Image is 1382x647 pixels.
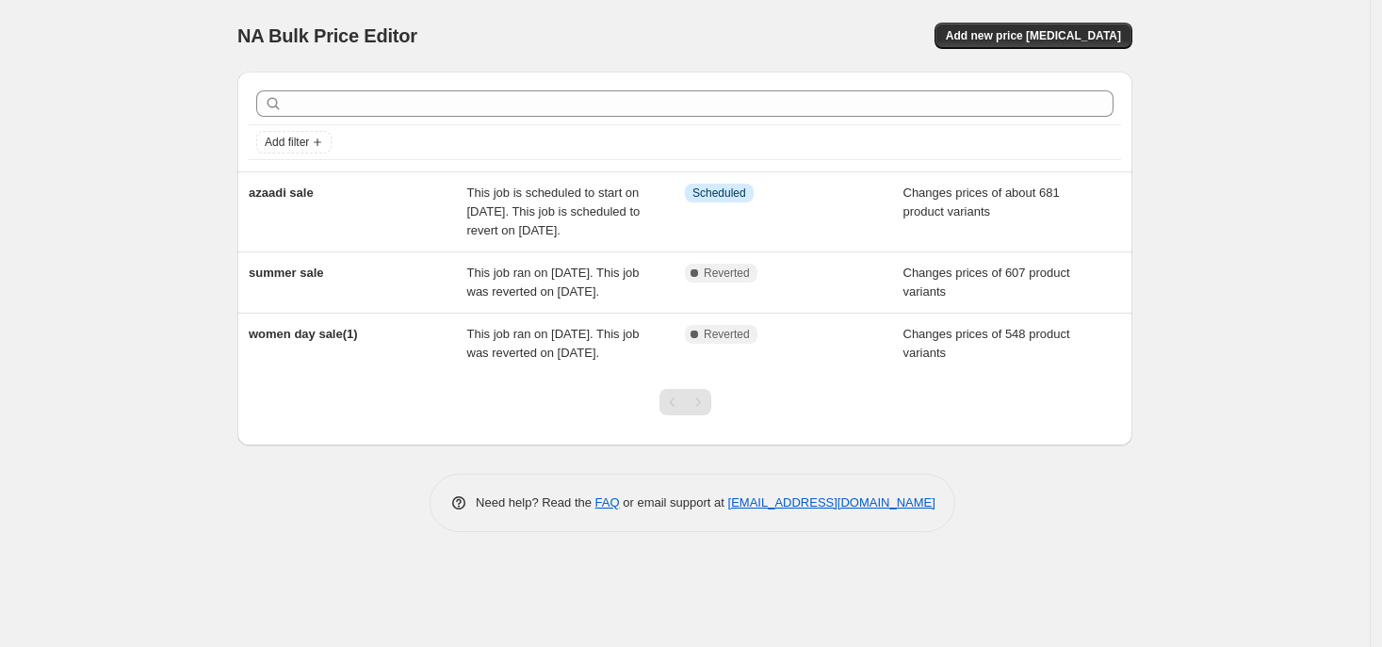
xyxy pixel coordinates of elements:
[704,327,750,342] span: Reverted
[620,495,728,510] span: or email support at
[256,131,332,154] button: Add filter
[249,327,358,341] span: women day sale(1)
[249,266,324,280] span: summer sale
[659,389,711,415] nav: Pagination
[728,495,935,510] a: [EMAIL_ADDRESS][DOMAIN_NAME]
[467,327,640,360] span: This job ran on [DATE]. This job was reverted on [DATE].
[903,266,1070,299] span: Changes prices of 607 product variants
[946,28,1121,43] span: Add new price [MEDICAL_DATA]
[903,327,1070,360] span: Changes prices of 548 product variants
[249,186,314,200] span: azaadi sale
[467,266,640,299] span: This job ran on [DATE]. This job was reverted on [DATE].
[237,25,417,46] span: NA Bulk Price Editor
[903,186,1060,218] span: Changes prices of about 681 product variants
[265,135,309,150] span: Add filter
[935,23,1132,49] button: Add new price [MEDICAL_DATA]
[704,266,750,281] span: Reverted
[595,495,620,510] a: FAQ
[476,495,595,510] span: Need help? Read the
[692,186,746,201] span: Scheduled
[467,186,641,237] span: This job is scheduled to start on [DATE]. This job is scheduled to revert on [DATE].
